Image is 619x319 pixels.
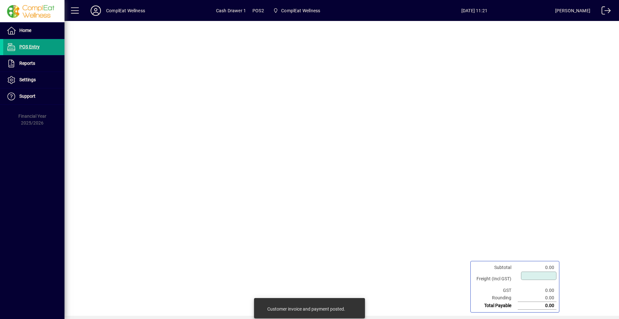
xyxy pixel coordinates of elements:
[473,287,518,294] td: GST
[518,302,556,310] td: 0.00
[518,287,556,294] td: 0.00
[85,5,106,16] button: Profile
[394,5,555,16] span: [DATE] 11:21
[3,23,64,39] a: Home
[518,294,556,302] td: 0.00
[19,44,40,49] span: POS Entry
[473,271,518,287] td: Freight (Incl GST)
[473,294,518,302] td: Rounding
[597,1,611,22] a: Logout
[270,5,323,16] span: ComplEat Wellness
[19,94,35,99] span: Support
[555,5,590,16] div: [PERSON_NAME]
[106,5,145,16] div: ComplEat Wellness
[3,88,64,105] a: Support
[281,5,320,16] span: ComplEat Wellness
[19,61,35,66] span: Reports
[252,5,264,16] span: POS2
[3,72,64,88] a: Settings
[473,302,518,310] td: Total Payable
[19,28,31,33] span: Home
[3,55,64,72] a: Reports
[518,264,556,271] td: 0.00
[19,77,36,82] span: Settings
[216,5,246,16] span: Cash Drawer 1
[473,264,518,271] td: Subtotal
[267,306,345,312] div: Customer invoice and payment posted.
